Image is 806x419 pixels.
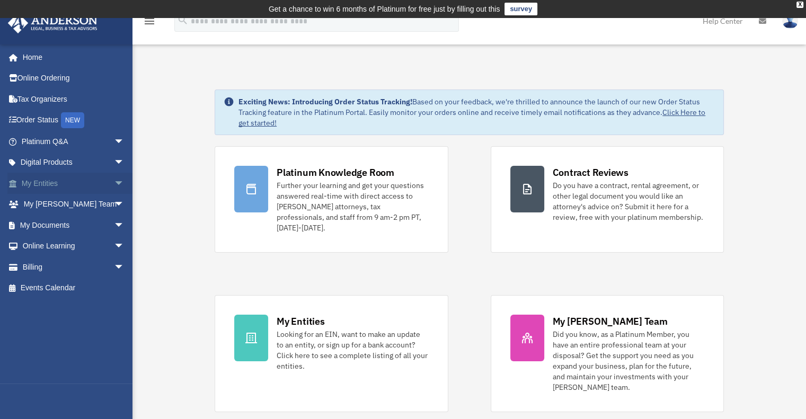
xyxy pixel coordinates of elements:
div: NEW [61,112,84,128]
span: arrow_drop_down [114,236,135,257]
div: Platinum Knowledge Room [277,166,394,179]
a: Tax Organizers [7,88,140,110]
a: My Entities Looking for an EIN, want to make an update to an entity, or sign up for a bank accoun... [215,295,448,412]
i: search [177,14,189,26]
a: My Documentsarrow_drop_down [7,215,140,236]
a: Platinum Knowledge Room Further your learning and get your questions answered real-time with dire... [215,146,448,253]
a: survey [504,3,537,15]
a: My Entitiesarrow_drop_down [7,173,140,194]
div: Looking for an EIN, want to make an update to an entity, or sign up for a bank account? Click her... [277,329,428,371]
div: My [PERSON_NAME] Team [553,315,668,328]
a: Click Here to get started! [238,108,705,128]
span: arrow_drop_down [114,215,135,236]
a: Digital Productsarrow_drop_down [7,152,140,173]
span: arrow_drop_down [114,173,135,194]
div: Based on your feedback, we're thrilled to announce the launch of our new Order Status Tracking fe... [238,96,715,128]
a: Online Ordering [7,68,140,89]
a: My [PERSON_NAME] Team Did you know, as a Platinum Member, you have an entire professional team at... [491,295,724,412]
span: arrow_drop_down [114,152,135,174]
img: Anderson Advisors Platinum Portal [5,13,101,33]
i: menu [143,15,156,28]
div: My Entities [277,315,324,328]
span: arrow_drop_down [114,256,135,278]
a: Contract Reviews Do you have a contract, rental agreement, or other legal document you would like... [491,146,724,253]
img: User Pic [782,13,798,29]
a: Billingarrow_drop_down [7,256,140,278]
a: Home [7,47,135,68]
span: arrow_drop_down [114,194,135,216]
a: menu [143,19,156,28]
a: Platinum Q&Aarrow_drop_down [7,131,140,152]
strong: Exciting News: Introducing Order Status Tracking! [238,97,412,106]
a: Online Learningarrow_drop_down [7,236,140,257]
div: Contract Reviews [553,166,628,179]
a: Order StatusNEW [7,110,140,131]
div: Do you have a contract, rental agreement, or other legal document you would like an attorney's ad... [553,180,704,222]
a: My [PERSON_NAME] Teamarrow_drop_down [7,194,140,215]
span: arrow_drop_down [114,131,135,153]
a: Events Calendar [7,278,140,299]
div: Get a chance to win 6 months of Platinum for free just by filling out this [269,3,500,15]
div: Further your learning and get your questions answered real-time with direct access to [PERSON_NAM... [277,180,428,233]
div: close [796,2,803,8]
div: Did you know, as a Platinum Member, you have an entire professional team at your disposal? Get th... [553,329,704,393]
